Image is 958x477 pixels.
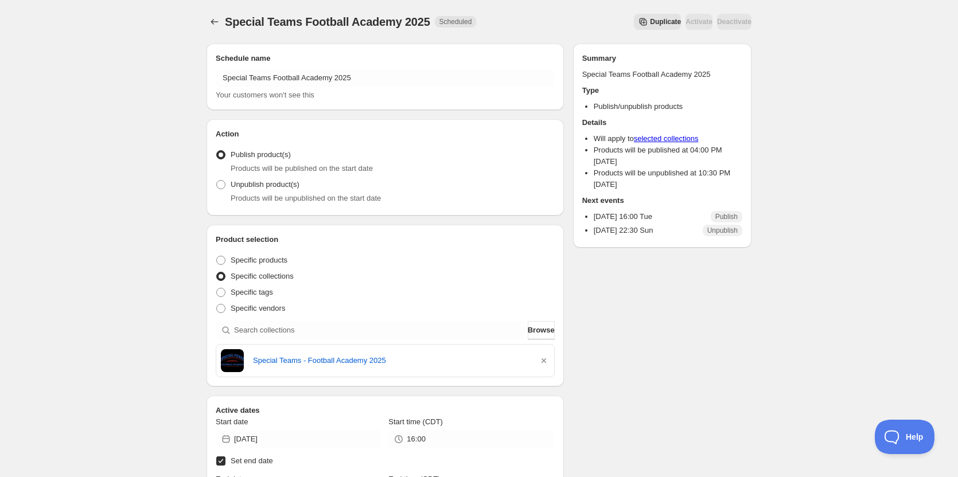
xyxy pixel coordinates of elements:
[207,14,223,30] button: Schedules
[253,355,529,366] a: Special Teams - Football Academy 2025
[216,405,555,416] h2: Active dates
[715,212,738,221] span: Publish
[388,417,443,426] span: Start time (CDT)
[231,288,273,296] span: Specific tags
[231,180,299,189] span: Unpublish product(s)
[875,420,935,454] iframe: Toggle Customer Support
[582,195,742,206] h2: Next events
[582,117,742,128] h2: Details
[216,234,555,245] h2: Product selection
[707,226,738,235] span: Unpublish
[528,324,555,336] span: Browse
[231,304,285,312] span: Specific vendors
[231,164,373,173] span: Products will be published on the start date
[234,321,525,339] input: Search collections
[582,69,742,80] p: Special Teams Football Academy 2025
[594,133,742,144] li: Will apply to
[634,134,699,143] a: selected collections
[594,167,742,190] li: Products will be unpublished at 10:30 PM [DATE]
[439,17,472,26] span: Scheduled
[216,53,555,64] h2: Schedule name
[231,150,291,159] span: Publish product(s)
[231,456,273,465] span: Set end date
[582,85,742,96] h2: Type
[231,194,381,202] span: Products will be unpublished on the start date
[231,256,287,264] span: Specific products
[231,272,294,280] span: Specific collections
[594,225,653,236] p: [DATE] 22:30 Sun
[216,417,248,426] span: Start date
[582,53,742,64] h2: Summary
[594,211,652,222] p: [DATE] 16:00 Tue
[216,128,555,140] h2: Action
[594,144,742,167] li: Products will be published at 04:00 PM [DATE]
[225,15,430,28] span: Special Teams Football Academy 2025
[634,14,681,30] button: Secondary action label
[216,91,314,99] span: Your customers won't see this
[594,101,742,112] li: Publish/unpublish products
[528,321,555,339] button: Browse
[650,17,681,26] span: Duplicate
